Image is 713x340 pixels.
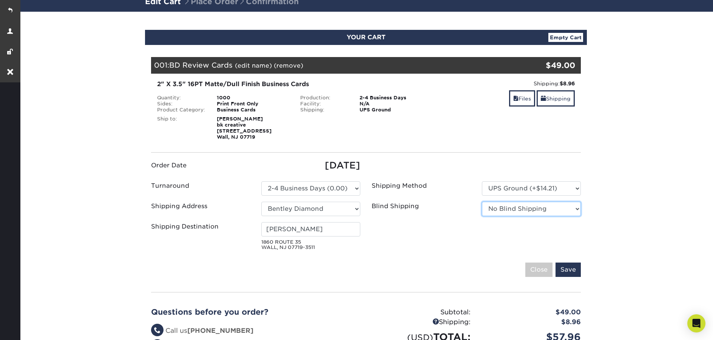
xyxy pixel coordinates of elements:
div: Subtotal: [366,308,476,317]
label: Blind Shipping [372,202,419,211]
label: Shipping Method [372,181,427,190]
div: Product Category: [151,107,211,113]
strong: [PHONE_NUMBER] [187,327,253,334]
div: N/A [354,101,437,107]
div: Quantity: [151,95,211,101]
div: 2" X 3.5" 16PT Matte/Dull Finish Business Cards [157,80,432,89]
span: YOUR CART [347,34,386,41]
div: UPS Ground [354,107,437,113]
input: Close [525,263,552,277]
strong: [PERSON_NAME] bk creative [STREET_ADDRESS] Wall, NJ 07719 [217,116,272,140]
div: Open Intercom Messenger [687,314,705,332]
div: Shipping: [295,107,354,113]
a: Empty Cart [548,33,583,42]
a: (remove) [274,62,303,69]
div: Business Cards [211,107,295,113]
strong: $8.96 [560,80,575,87]
div: Shipping: [366,317,476,327]
small: 1860 ROUTE 35 WALL, NJ 07719-3511 [261,240,360,250]
div: Ship to: [151,116,211,140]
li: Call us [151,326,360,336]
div: 2-4 Business Days [354,95,437,101]
div: 1000 [211,95,295,101]
label: Turnaround [151,181,189,190]
input: Save [556,263,581,277]
div: $8.96 [476,317,586,327]
label: Order Date [151,161,187,170]
a: Shipping [537,90,575,107]
div: [DATE] [261,159,360,172]
span: BD Review Cards [169,61,233,69]
span: shipping [541,96,546,102]
div: Production: [295,95,354,101]
label: Shipping Address [151,202,207,211]
div: Facility: [295,101,354,107]
div: $49.00 [509,60,575,71]
a: Files [509,90,535,107]
div: $49.00 [476,308,586,317]
div: Print Front Only [211,101,295,107]
div: 001: [151,57,509,74]
div: Shipping: [443,80,575,87]
a: (edit name) [235,62,272,69]
span: files [513,96,519,102]
label: Shipping Destination [151,222,219,231]
div: Sides: [151,101,211,107]
h2: Questions before you order? [151,308,360,317]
